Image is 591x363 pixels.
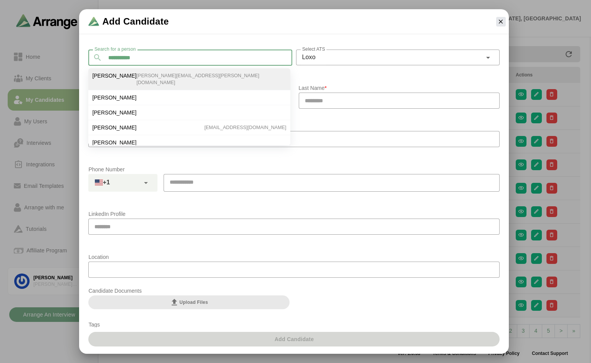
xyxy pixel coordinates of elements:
[88,252,499,262] p: Location
[88,295,289,309] button: Upload Files
[88,209,499,219] p: LinkedIn Profile
[170,298,208,307] span: Upload Files
[299,83,500,93] p: Last Name
[204,124,286,131] span: [EMAIL_ADDRESS][DOMAIN_NAME]
[88,286,289,295] p: Candidate Documents
[102,15,169,28] span: Add Candidate
[137,72,286,86] span: [PERSON_NAME][EMAIL_ADDRESS][PERSON_NAME][DOMAIN_NAME]
[92,139,136,146] span: [PERSON_NAME]
[92,72,136,86] span: [PERSON_NAME]
[92,109,136,116] span: [PERSON_NAME]
[92,94,136,101] span: [PERSON_NAME]
[92,124,136,131] span: [PERSON_NAME]
[88,165,499,174] p: Phone Number
[88,122,499,131] p: Email Address
[302,52,316,62] span: Loxo
[88,320,499,329] p: Tags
